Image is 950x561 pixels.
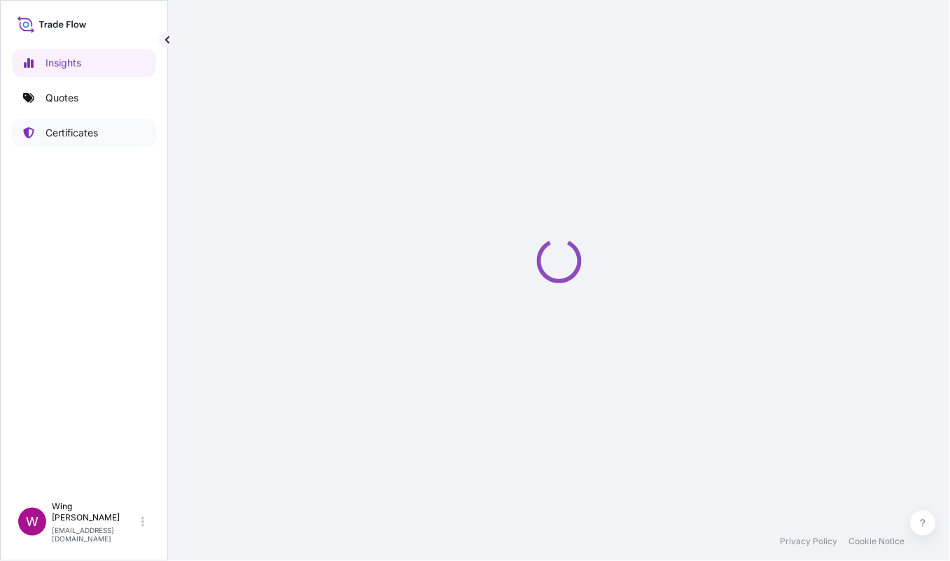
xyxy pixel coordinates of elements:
[52,526,139,543] p: [EMAIL_ADDRESS][DOMAIN_NAME]
[52,501,139,523] p: Wing [PERSON_NAME]
[12,119,156,147] a: Certificates
[12,84,156,112] a: Quotes
[46,126,98,140] p: Certificates
[849,536,905,547] a: Cookie Notice
[46,91,78,105] p: Quotes
[46,56,81,70] p: Insights
[781,536,838,547] a: Privacy Policy
[12,49,156,77] a: Insights
[26,515,39,529] span: W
